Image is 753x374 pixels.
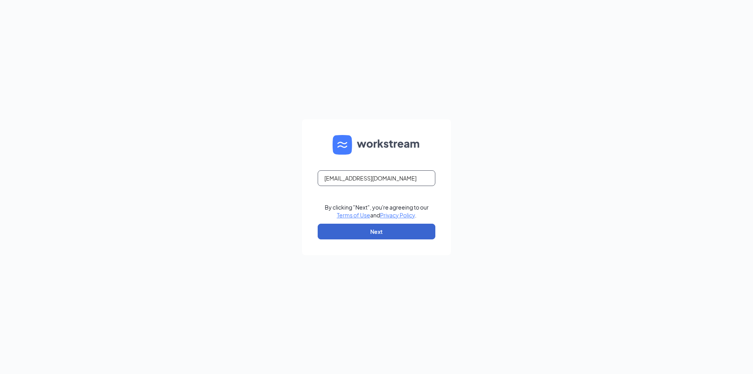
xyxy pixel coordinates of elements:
div: By clicking "Next", you're agreeing to our and . [325,203,429,219]
a: Privacy Policy [380,212,415,219]
input: Email [318,170,435,186]
button: Next [318,224,435,239]
a: Terms of Use [337,212,370,219]
img: WS logo and Workstream text [333,135,420,155]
